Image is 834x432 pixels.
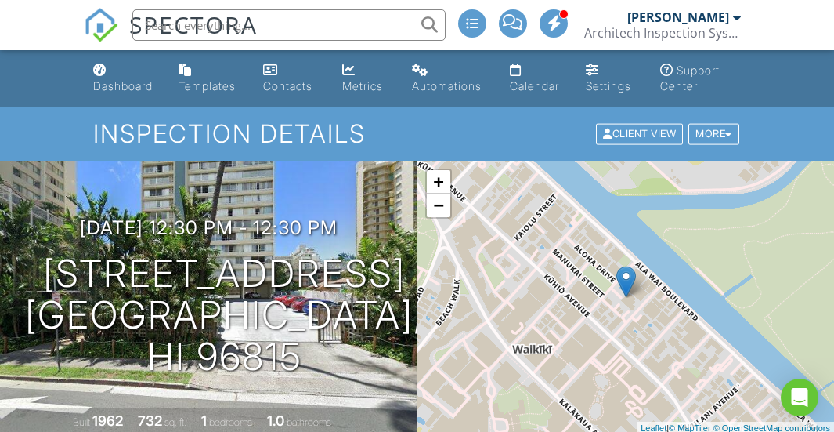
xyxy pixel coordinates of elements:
[263,79,312,93] div: Contacts
[164,416,186,428] span: sq. ft.
[586,79,631,93] div: Settings
[201,412,207,429] div: 1
[596,124,683,145] div: Client View
[287,416,331,428] span: bathrooms
[92,412,123,429] div: 1962
[25,253,424,377] h1: [STREET_ADDRESS] [GEOGRAPHIC_DATA], HI 96815
[73,416,90,428] span: Built
[688,124,739,145] div: More
[179,79,236,93] div: Templates
[660,64,720,93] div: Support Center
[654,56,748,101] a: Support Center
[781,379,818,416] div: Open Intercom Messenger
[93,79,153,93] div: Dashboard
[504,56,567,101] a: Calendar
[336,56,394,101] a: Metrics
[209,416,252,428] span: bedrooms
[579,56,641,101] a: Settings
[132,9,446,41] input: Search everything...
[267,412,284,429] div: 1.0
[87,56,161,101] a: Dashboard
[627,9,729,25] div: [PERSON_NAME]
[93,120,740,147] h1: Inspection Details
[412,79,482,93] div: Automations
[594,127,687,139] a: Client View
[342,79,383,93] div: Metrics
[172,56,244,101] a: Templates
[427,170,450,194] a: Zoom in
[257,56,323,101] a: Contacts
[138,412,162,429] div: 732
[510,79,559,93] div: Calendar
[406,56,490,101] a: Automations (Advanced)
[84,8,118,42] img: The Best Home Inspection Software - Spectora
[584,25,741,41] div: Architech Inspection Systems, Inc
[84,21,258,54] a: SPECTORA
[80,217,338,238] h3: [DATE] 12:30 pm - 12:30 pm
[427,194,450,217] a: Zoom out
